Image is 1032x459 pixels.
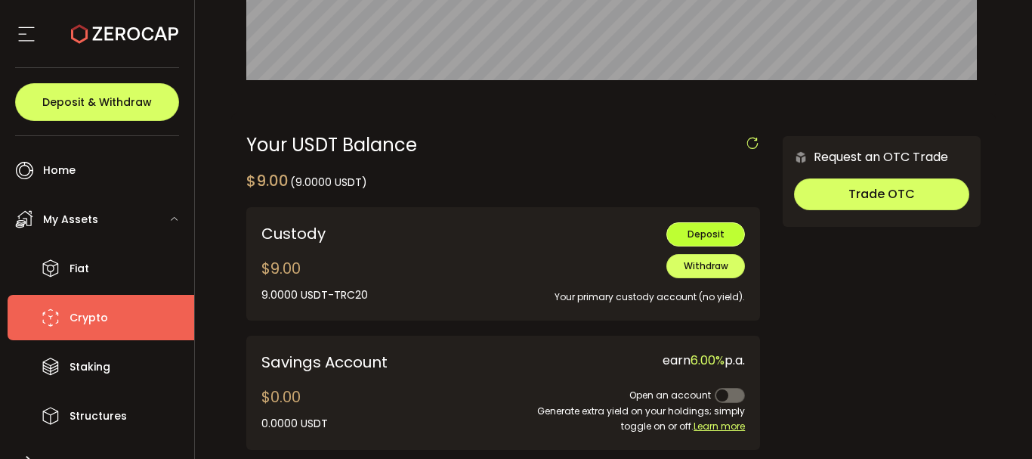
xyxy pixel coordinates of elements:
[477,278,745,305] div: Your primary custody account (no yield).
[261,287,368,303] div: 9.0000 USDT-TRC20
[261,222,455,245] div: Custody
[694,420,745,433] span: Learn more
[666,254,745,278] button: Withdraw
[70,405,127,427] span: Structures
[691,352,725,369] span: 6.00%
[783,147,948,166] div: Request an OTC Trade
[43,160,76,181] span: Home
[666,222,745,247] button: Deposit
[794,178,969,210] button: Trade OTC
[261,416,328,432] div: 0.0000 USDT
[848,185,915,203] span: Trade OTC
[956,386,1032,459] iframe: Chat Widget
[42,97,152,107] span: Deposit & Withdraw
[261,351,492,374] div: Savings Account
[43,209,98,231] span: My Assets
[70,307,108,329] span: Crypto
[246,169,367,192] div: $9.00
[684,259,728,272] span: Withdraw
[514,404,745,434] div: Generate extra yield on your holdings; simply toggle on or off.
[687,228,725,240] span: Deposit
[70,258,89,280] span: Fiat
[794,150,808,164] img: 6nGpN7MZ9FLuBP83NiajKbTRY4UzlzQtBKtCrLLspmCkSvCZHBKvY3NxgQaT5JnOQREvtQ257bXeeSTueZfAPizblJ+Fe8JwA...
[261,257,368,303] div: $9.00
[261,386,328,432] div: $0.00
[663,352,745,369] span: earn p.a.
[70,356,110,378] span: Staking
[246,136,761,154] div: Your USDT Balance
[290,175,367,190] span: (9.0000 USDT)
[15,83,179,121] button: Deposit & Withdraw
[629,389,711,402] span: Open an account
